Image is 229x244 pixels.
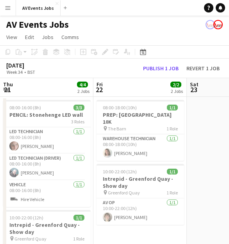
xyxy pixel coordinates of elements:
[73,105,84,110] span: 3/3
[97,175,184,189] h3: Intrepid - Greenford Quay - Show day
[190,81,199,88] span: Sat
[58,32,82,42] a: Comms
[166,190,178,196] span: 1 Role
[77,88,89,94] div: 2 Jobs
[9,105,41,110] span: 08:00-16:00 (8h)
[140,64,182,73] button: Publish 1 job
[22,32,37,42] a: Edit
[97,100,184,161] app-job-card: 08:00-18:00 (10h)1/1PREP: [GEOGRAPHIC_DATA] 10K The Barn1 RoleWarehouse Technician1/108:00-18:00 ...
[9,215,43,221] span: 10:00-22:00 (12h)
[167,105,178,110] span: 1/1
[2,85,13,94] span: 21
[3,221,91,235] h3: Intrepid - Greenford Quay - Show day
[27,69,35,75] div: BST
[25,34,34,41] span: Edit
[3,100,91,207] app-job-card: 08:00-16:00 (8h)3/3PENCIL: Stonehenge LED wall3 RolesLED Technician1/108:00-16:00 (8h)[PERSON_NAM...
[73,215,84,221] span: 1/1
[206,20,215,29] app-user-avatar: Liam O'Brien
[6,19,69,30] h1: AV Events Jobs
[3,111,91,118] h3: PENCIL: Stonehenge LED wall
[61,34,79,41] span: Comms
[3,32,20,42] a: View
[16,0,61,16] button: AV Events Jobs
[5,69,24,75] span: Week 34
[97,134,184,161] app-card-role: Warehouse Technician1/108:00-18:00 (10h)[PERSON_NAME]
[103,169,137,175] span: 10:00-22:00 (12h)
[170,82,181,87] span: 2/2
[39,32,57,42] a: Jobs
[167,169,178,175] span: 1/1
[6,34,17,41] span: View
[97,198,184,225] app-card-role: AV Op1/110:00-22:00 (12h)[PERSON_NAME]
[3,180,91,207] app-card-role: Vehicle1/108:00-16:00 (8h)Hire Vehicle
[14,236,47,242] span: Greenford Quay
[73,236,84,242] span: 1 Role
[3,127,91,154] app-card-role: LED Technician1/108:00-16:00 (8h)[PERSON_NAME]
[171,88,183,94] div: 2 Jobs
[77,82,88,87] span: 4/4
[108,190,140,196] span: Greenford Quay
[103,105,137,110] span: 08:00-18:00 (10h)
[97,164,184,225] app-job-card: 10:00-22:00 (12h)1/1Intrepid - Greenford Quay - Show day Greenford Quay1 RoleAV Op1/110:00-22:00 ...
[166,126,178,132] span: 1 Role
[42,34,54,41] span: Jobs
[97,111,184,125] h3: PREP: [GEOGRAPHIC_DATA] 10K
[95,85,103,94] span: 22
[71,119,84,125] span: 3 Roles
[6,61,53,69] div: [DATE]
[213,20,223,29] app-user-avatar: Liam O'Brien
[108,126,126,132] span: The Barn
[189,85,199,94] span: 23
[97,81,103,88] span: Fri
[3,81,13,88] span: Thu
[183,64,223,73] button: Revert 1 job
[3,154,91,180] app-card-role: LED Technician (Driver)1/108:00-16:00 (8h)[PERSON_NAME]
